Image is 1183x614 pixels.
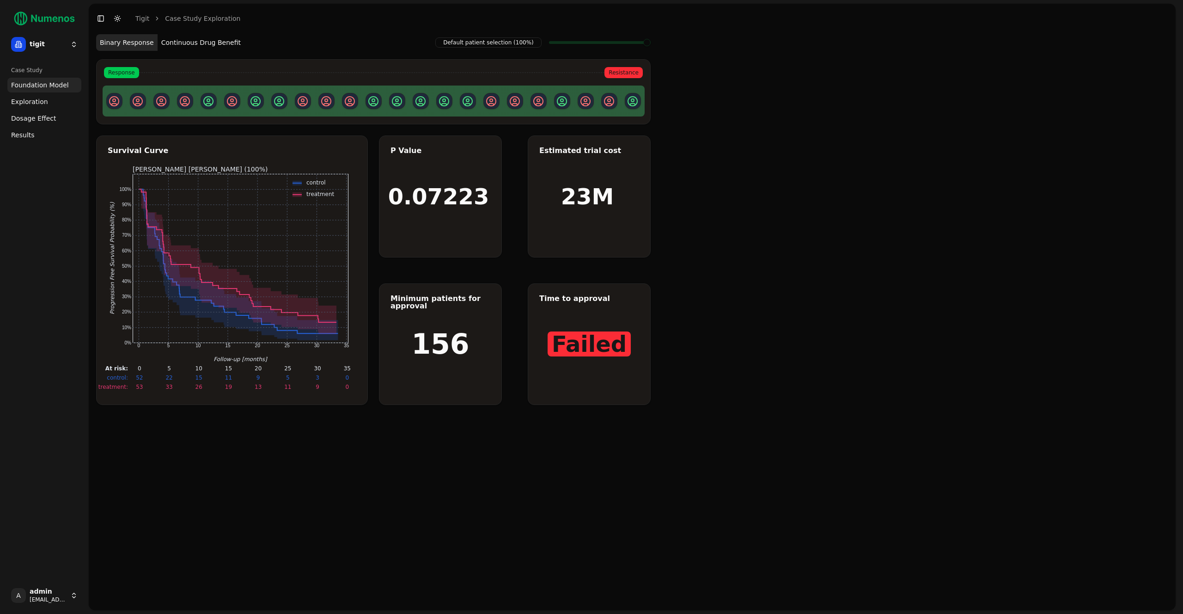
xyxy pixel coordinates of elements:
text: treatment [306,191,334,197]
span: Results [11,130,35,140]
text: 5 [167,365,171,372]
text: 60% [122,248,131,253]
text: 30 [314,343,320,348]
text: At risk: [105,365,128,372]
text: 15 [225,343,231,348]
text: 25 [284,365,291,372]
text: 25 [284,343,290,348]
text: 70% [122,233,131,238]
button: tigit [7,33,81,55]
img: Numenos [7,7,81,30]
text: 0 [345,375,349,381]
a: Dosage Effect [7,111,81,126]
text: 35 [343,365,350,372]
text: control [306,179,326,186]
text: 5 [286,375,290,381]
nav: breadcrumb [135,14,241,23]
button: Aadmin[EMAIL_ADDRESS] [7,584,81,607]
text: 33 [165,384,172,390]
span: A [11,588,26,603]
text: 52 [136,375,143,381]
text: 20% [122,309,131,314]
text: 0 [137,343,140,348]
text: 90% [122,202,131,207]
text: 20 [255,365,262,372]
text: 0 [138,365,141,372]
button: Binary Response [96,34,158,51]
div: Survival Curve [108,147,356,154]
span: [EMAIL_ADDRESS] [30,596,67,603]
a: Case Study Exploration [165,14,240,23]
text: 9 [256,375,260,381]
text: 5 [167,343,170,348]
a: tigit [135,14,149,23]
text: 30% [122,294,131,299]
span: Foundation Model [11,80,69,90]
text: Follow-up [months] [213,356,268,362]
text: 20 [255,343,260,348]
text: [PERSON_NAME] [PERSON_NAME] (100%) [133,166,268,173]
text: 19 [225,384,232,390]
text: 0 [345,384,349,390]
h1: 23M [561,185,614,208]
text: 100% [119,187,131,192]
a: Results [7,128,81,142]
h1: 156 [411,330,469,358]
text: 11 [284,384,291,390]
text: 53 [136,384,143,390]
span: Dosage Effect [11,114,56,123]
text: 30 [314,365,321,372]
text: 22 [165,375,172,381]
span: tigit [30,40,67,49]
text: 11 [225,375,232,381]
h1: 0.07223 [388,185,489,208]
span: Response [104,67,139,78]
text: 9 [316,384,319,390]
text: 10 [195,343,201,348]
text: 0% [124,340,131,345]
text: 35 [344,343,349,348]
span: admin [30,588,67,596]
text: treatment: [98,384,128,390]
span: Resistance [604,67,643,78]
text: 40% [122,279,131,284]
button: Continuous Drug Benefit [158,34,244,51]
text: 10% [122,325,131,330]
text: 26 [195,384,202,390]
a: Exploration [7,94,81,109]
text: control: [107,375,128,381]
span: Failed [548,332,631,356]
text: 15 [225,365,232,372]
text: 80% [122,217,131,222]
text: 50% [122,264,131,269]
text: Progression Free Survival Probability (%) [109,202,116,314]
span: Default patient selection (100%) [435,37,542,48]
a: Foundation Model [7,78,81,92]
text: 10 [195,365,202,372]
div: Case Study [7,63,81,78]
span: Exploration [11,97,48,106]
text: 15 [195,375,202,381]
text: 3 [316,375,319,381]
text: 13 [255,384,262,390]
